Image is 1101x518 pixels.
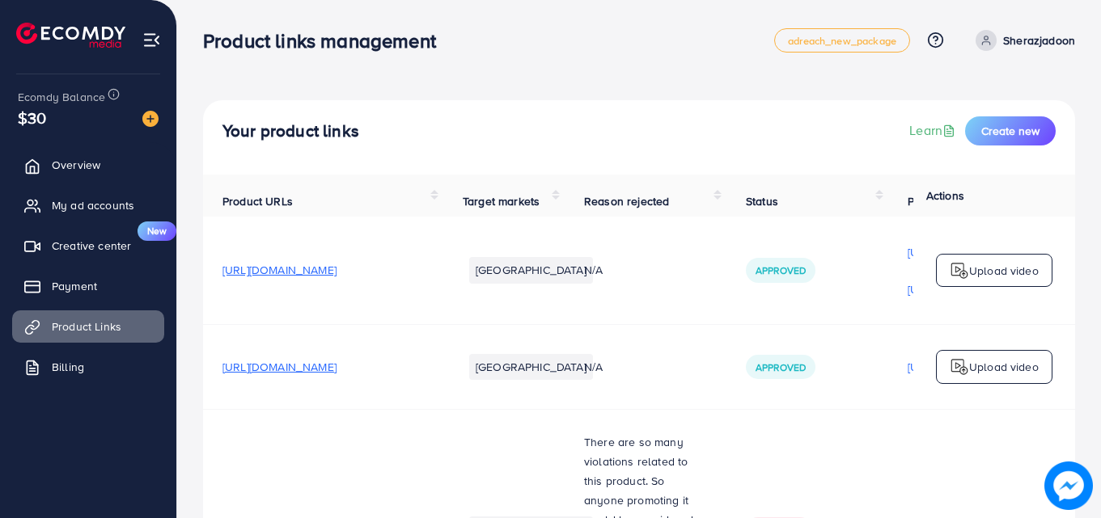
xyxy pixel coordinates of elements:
p: [URL][DOMAIN_NAME] [908,242,1022,262]
span: Reason rejected [584,193,669,209]
p: Upload video [969,357,1039,377]
a: Product Links [12,310,164,343]
span: Product URLs [222,193,293,209]
a: adreach_new_package [774,28,910,53]
img: menu [142,31,161,49]
span: Approved [756,263,806,277]
li: [GEOGRAPHIC_DATA] [469,257,593,283]
a: Overview [12,149,164,181]
li: [GEOGRAPHIC_DATA] [469,354,593,380]
span: [URL][DOMAIN_NAME] [222,359,337,375]
img: logo [950,357,969,377]
span: New [138,221,176,241]
span: adreach_new_package [788,36,896,46]
a: Sherazjadoon [969,30,1075,51]
span: Overview [52,157,100,173]
a: My ad accounts [12,189,164,221]
p: [URL][DOMAIN_NAME] [908,357,1022,377]
span: Ecomdy Balance [18,89,105,105]
img: image [1044,461,1093,510]
a: Learn [909,121,959,140]
span: [URL][DOMAIN_NAME] [222,262,337,278]
span: Approved [756,360,806,374]
span: Payment [52,278,97,294]
span: Target markets [463,193,540,209]
span: My ad accounts [52,197,134,213]
p: Upload video [969,261,1039,280]
h4: Your product links [222,121,359,141]
span: Create new [981,123,1040,139]
span: $30 [18,106,46,129]
h3: Product links management [203,29,449,53]
img: logo [16,23,125,48]
span: Status [746,193,778,209]
button: Create new [965,116,1056,145]
span: Product Links [52,318,121,335]
span: N/A [584,262,603,278]
a: Payment [12,270,164,302]
img: image [142,111,159,127]
span: Actions [926,187,964,204]
span: Billing [52,359,84,375]
span: N/A [584,359,603,375]
span: Creative center [52,238,131,254]
img: logo [950,261,969,280]
a: Billing [12,351,164,383]
p: Sherazjadoon [1003,31,1075,50]
a: Creative centerNew [12,230,164,262]
span: Product video [908,193,979,209]
p: [URL][DOMAIN_NAME] [908,280,1022,299]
